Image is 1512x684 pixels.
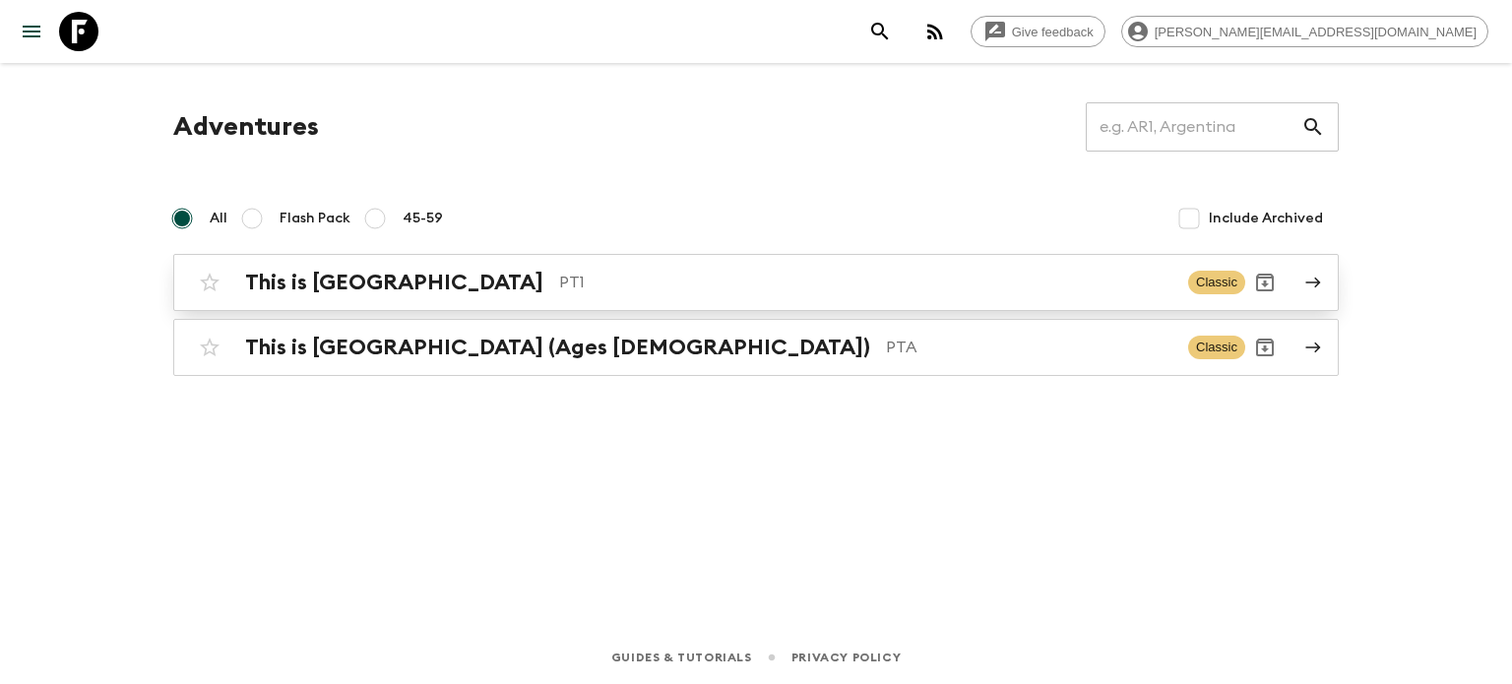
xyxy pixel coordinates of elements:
[12,12,51,51] button: menu
[1245,263,1285,302] button: Archive
[559,271,1172,294] p: PT1
[860,12,900,51] button: search adventures
[1086,99,1301,155] input: e.g. AR1, Argentina
[886,336,1172,359] p: PTA
[210,209,227,228] span: All
[1209,209,1323,228] span: Include Archived
[1245,328,1285,367] button: Archive
[791,647,901,668] a: Privacy Policy
[403,209,443,228] span: 45-59
[280,209,350,228] span: Flash Pack
[971,16,1105,47] a: Give feedback
[245,270,543,295] h2: This is [GEOGRAPHIC_DATA]
[245,335,870,360] h2: This is [GEOGRAPHIC_DATA] (Ages [DEMOGRAPHIC_DATA])
[173,319,1339,376] a: This is [GEOGRAPHIC_DATA] (Ages [DEMOGRAPHIC_DATA])PTAClassicArchive
[173,107,319,147] h1: Adventures
[1001,25,1104,39] span: Give feedback
[1188,336,1245,359] span: Classic
[1144,25,1487,39] span: [PERSON_NAME][EMAIL_ADDRESS][DOMAIN_NAME]
[173,254,1339,311] a: This is [GEOGRAPHIC_DATA]PT1ClassicArchive
[1121,16,1488,47] div: [PERSON_NAME][EMAIL_ADDRESS][DOMAIN_NAME]
[611,647,752,668] a: Guides & Tutorials
[1188,271,1245,294] span: Classic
